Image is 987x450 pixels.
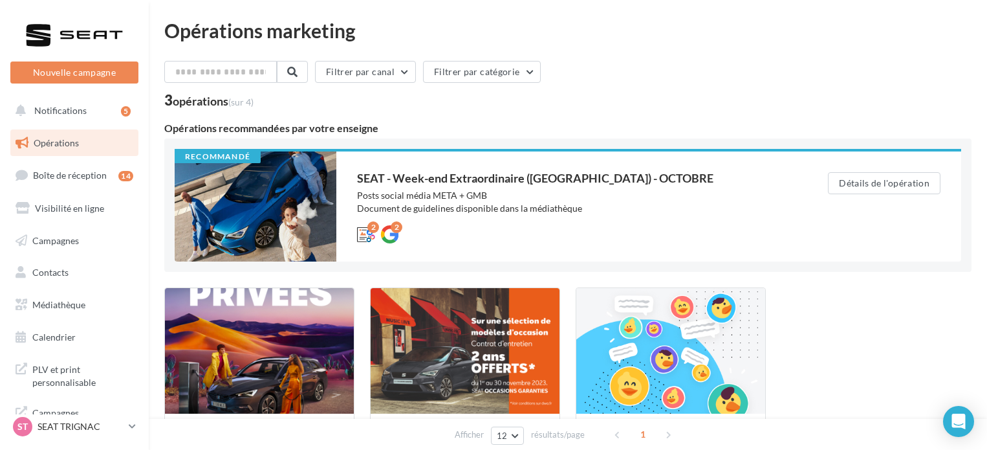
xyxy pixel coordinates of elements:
div: Posts social média META + GMB Document de guidelines disponible dans la médiathèque [357,189,776,215]
div: Open Intercom Messenger [943,406,974,437]
button: Détails de l'opération [828,172,940,194]
a: Opérations [8,129,141,157]
div: 3 [164,93,254,107]
div: Opérations marketing [164,21,971,40]
span: Notifications [34,105,87,116]
span: Calendrier [32,332,76,343]
a: PLV et print personnalisable [8,355,141,394]
a: Boîte de réception14 [8,161,141,189]
a: Campagnes DataOnDemand [8,399,141,437]
div: Opérations recommandées par votre enseigne [164,123,971,133]
button: Nouvelle campagne [10,62,138,84]
span: PLV et print personnalisable [32,361,133,388]
span: 1 [633,424,653,445]
div: Recommandé [175,152,261,163]
a: ST SEAT TRIGNAC [10,414,138,439]
a: Calendrier [8,324,141,351]
span: Médiathèque [32,299,85,310]
div: opérations [173,95,254,107]
a: Médiathèque [8,291,141,319]
div: SEAT - Week-end Extraordinaire ([GEOGRAPHIC_DATA]) - OCTOBRE [357,172,776,184]
div: 2 [391,221,402,233]
p: SEAT TRIGNAC [38,420,124,433]
a: Visibilité en ligne [8,195,141,222]
div: 2 [367,221,379,233]
span: Afficher [455,429,484,441]
button: Filtrer par catégorie [423,61,541,83]
a: Contacts [8,259,141,286]
span: Campagnes DataOnDemand [32,404,133,432]
div: 5 [121,106,131,117]
span: ST [17,420,28,433]
button: Notifications 5 [8,97,136,124]
span: Boîte de réception [33,170,107,181]
button: Filtrer par canal [315,61,416,83]
span: Campagnes [32,234,79,245]
span: 12 [497,431,508,441]
button: 12 [491,427,524,445]
span: Opérations [34,137,79,148]
div: 14 [118,171,133,181]
span: Visibilité en ligne [35,203,104,214]
span: résultats/page [531,429,585,441]
span: (sur 4) [228,96,254,107]
span: Contacts [32,267,69,278]
a: Campagnes [8,227,141,254]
